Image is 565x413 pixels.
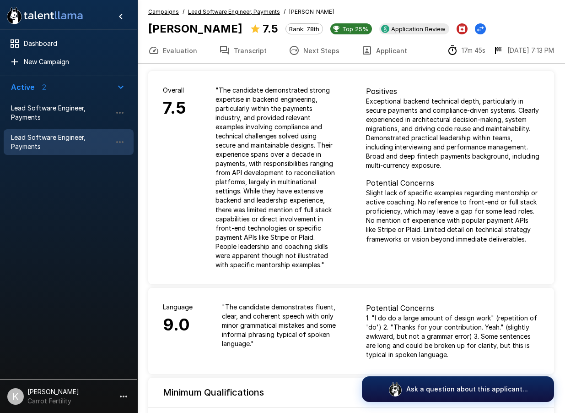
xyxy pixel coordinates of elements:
p: Potential Concerns [366,303,540,314]
img: logo_glasses@2x.png [388,382,403,396]
p: Exceptional backend technical depth, particularly in secure payments and compliance-driven system... [366,97,540,170]
div: View profile in Greenhouse [379,23,449,34]
h6: 7.5 [163,95,186,121]
button: Applicant [350,38,418,63]
span: Top 25% [339,25,372,33]
p: Language [163,303,193,312]
p: Slight lack of specific examples regarding mentorship or active coaching. No reference to front-e... [366,188,540,243]
h6: 9.0 [163,312,193,338]
p: 17m 45s [462,46,485,55]
p: [DATE] 7:13 PM [507,46,554,55]
button: Ask a question about this applicant... [362,376,554,402]
p: Ask a question about this applicant... [406,385,528,394]
p: " The candidate demonstrates fluent, clear, and coherent speech with only minor grammatical mista... [222,303,337,348]
b: 7.5 [263,22,278,35]
button: Archive Applicant [457,23,468,34]
p: Potential Concerns [366,177,540,188]
button: Transcript [208,38,278,63]
button: Next Steps [278,38,350,63]
span: Application Review [387,25,449,33]
h6: Minimum Qualifications [163,385,264,400]
div: The time between starting and completing the interview [447,45,485,56]
img: greenhouse_logo.jpeg [381,25,389,33]
p: Overall [163,86,186,95]
p: Positives [366,86,540,97]
p: 1. "I do do a large amount of design work" (repetition of 'do') 2. "Thanks for your contribution.... [366,314,540,359]
div: The date and time when the interview was completed [493,45,554,56]
span: / [183,7,184,17]
span: / [284,7,285,17]
b: [PERSON_NAME] [148,22,242,35]
u: Campaigns [148,8,179,15]
span: Rank: 78th [286,25,323,33]
button: Change Stage [475,23,486,34]
u: Lead Software Engineer, Payments [188,8,280,15]
span: [PERSON_NAME] [289,7,334,17]
p: " The candidate demonstrated strong expertise in backend engineering, particularly within the pay... [215,86,337,269]
button: Evaluation [137,38,208,63]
